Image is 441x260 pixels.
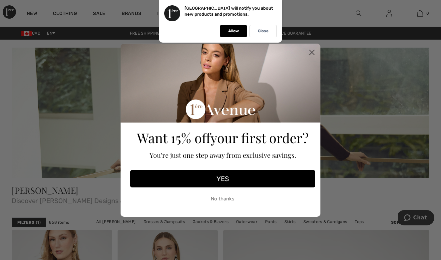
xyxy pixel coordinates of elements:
button: YES [130,170,315,187]
button: Close dialog [306,47,318,58]
p: [GEOGRAPHIC_DATA] will notify you about new products and promotions. [185,6,273,17]
p: Close [258,29,268,34]
span: your first order? [211,129,308,146]
button: No thanks [130,191,315,207]
p: Allow [228,29,239,34]
span: Chat [16,5,29,11]
span: You're just one step away from exclusive savings. [150,150,296,159]
span: Want 15% off [137,129,211,146]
